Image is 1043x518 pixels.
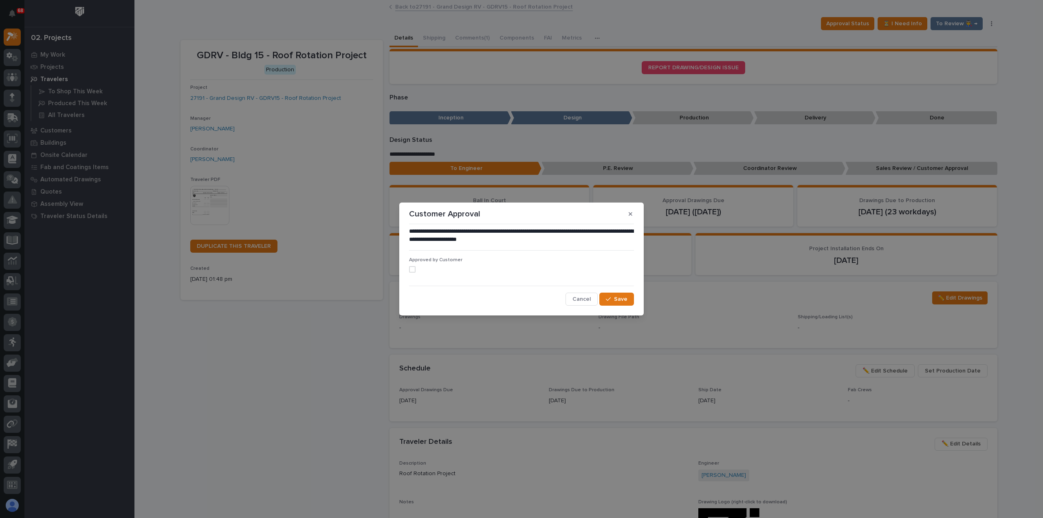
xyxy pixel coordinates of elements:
[566,293,598,306] button: Cancel
[409,258,462,262] span: Approved by Customer
[572,295,591,303] span: Cancel
[599,293,634,306] button: Save
[409,209,480,219] p: Customer Approval
[614,295,627,303] span: Save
